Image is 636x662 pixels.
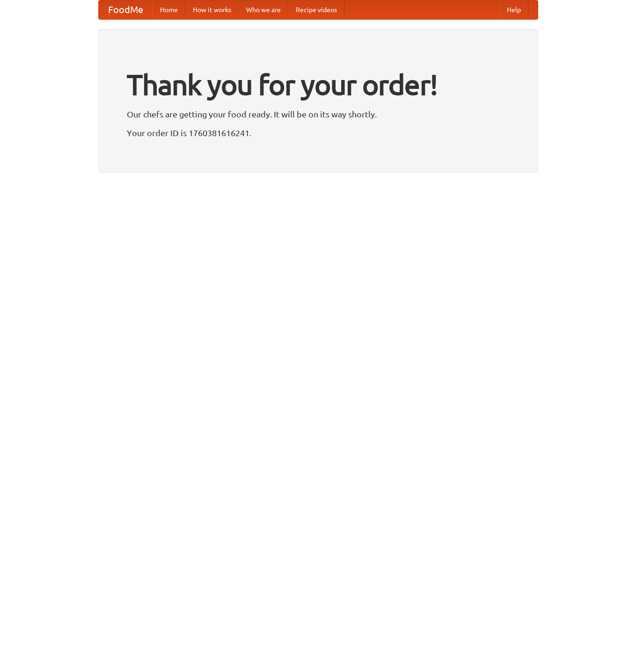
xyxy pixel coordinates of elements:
a: How it works [185,0,239,19]
p: Your order ID is 1760381616241. [127,126,510,140]
h1: Thank you for your order! [127,62,510,107]
a: FoodMe [99,0,153,19]
a: Recipe videos [288,0,344,19]
a: Who we are [239,0,288,19]
a: Home [153,0,185,19]
a: Help [499,0,528,19]
p: Our chefs are getting your food ready. It will be on its way shortly. [127,107,510,121]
